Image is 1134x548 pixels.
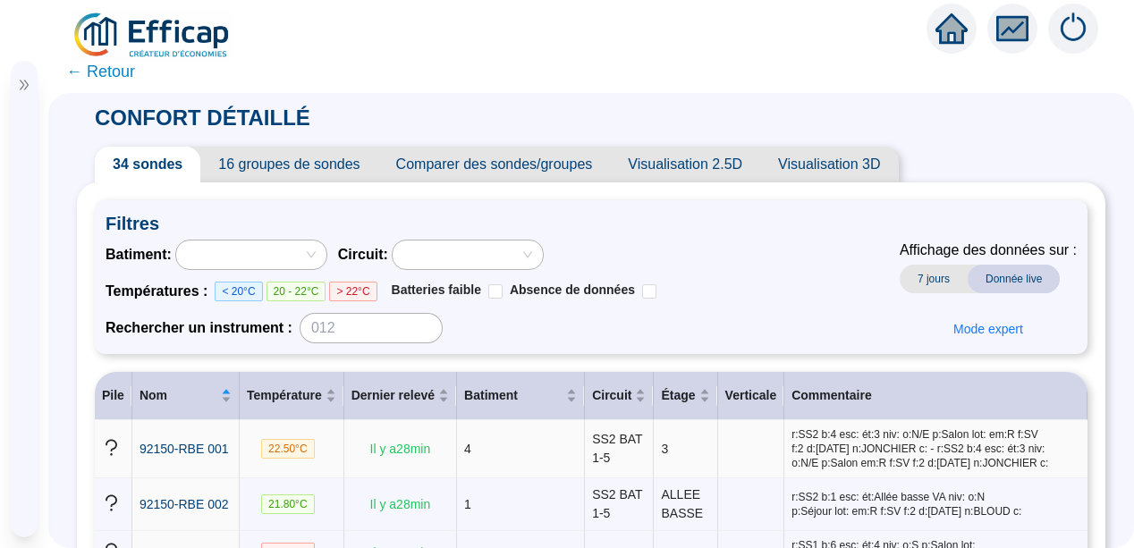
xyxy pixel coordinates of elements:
span: question [102,438,121,457]
span: < 20°C [215,282,262,301]
span: double-right [18,79,30,91]
span: Donnée live [968,265,1060,293]
span: CONFORT DÉTAILLÉ [77,105,328,130]
span: Affichage des données sur : [900,240,1077,261]
span: Il y a 28 min [370,497,431,511]
span: 92150-RBE 001 [140,442,229,456]
span: 21.80 °C [261,494,315,514]
span: Visualisation 3D [760,147,898,182]
span: Batteries faible [392,282,481,297]
th: Dernier relevé [344,372,457,420]
span: Température [247,386,322,405]
span: Absence de données [510,282,635,297]
th: Température [240,372,344,420]
button: Mode expert [939,315,1037,343]
span: Mode expert [953,320,1023,339]
span: r:SS2 b:4 esc: ét:3 niv: o:N/E p:Salon lot: em:R f:SV f:2 d:[DATE] n:JONCHIER c: - r:SS2 b:4 esc:... [791,427,1080,470]
span: Dernier relevé [351,386,435,405]
span: ← Retour [66,59,135,84]
span: Rechercher un instrument : [106,317,292,339]
th: Étage [654,372,717,420]
span: r:SS2 b:1 esc: ét:Allée basse VA niv: o:N p:Séjour lot: em:R f:SV f:2 d:[DATE] n:BLOUD c: [791,490,1080,518]
span: 4 [464,442,471,456]
span: SS2 BAT 1-5 [592,487,642,520]
a: 92150-RBE 001 [140,440,229,459]
th: Nom [132,372,240,420]
span: Batiment : [106,244,172,266]
span: 3 [661,442,668,456]
span: 92150-RBE 002 [140,497,229,511]
span: question [102,493,121,512]
span: ALLEE BASSE [661,487,703,520]
span: fund [996,13,1028,45]
th: Commentaire [784,372,1087,420]
th: Circuit [585,372,654,420]
span: > 22°C [329,282,377,301]
span: Comparer des sondes/groupes [378,147,611,182]
span: 20 - 22°C [267,282,326,301]
span: 1 [464,497,471,511]
span: SS2 BAT 1-5 [592,432,642,465]
span: Batiment [464,386,563,405]
span: Circuit [592,386,631,405]
span: Il y a 28 min [370,442,431,456]
span: home [935,13,968,45]
a: 92150-RBE 002 [140,495,229,514]
img: efficap energie logo [72,11,233,61]
span: Nom [140,386,217,405]
span: 16 groupes de sondes [200,147,377,182]
th: Batiment [457,372,585,420]
span: Étage [661,386,695,405]
span: 34 sondes [95,147,200,182]
input: 012 [300,313,443,343]
span: 22.50 °C [261,439,315,459]
th: Verticale [718,372,785,420]
span: Visualisation 2.5D [610,147,760,182]
span: 7 jours [900,265,968,293]
img: alerts [1048,4,1098,54]
span: Filtres [106,211,1077,236]
span: Circuit : [338,244,388,266]
span: Températures : [106,281,215,302]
